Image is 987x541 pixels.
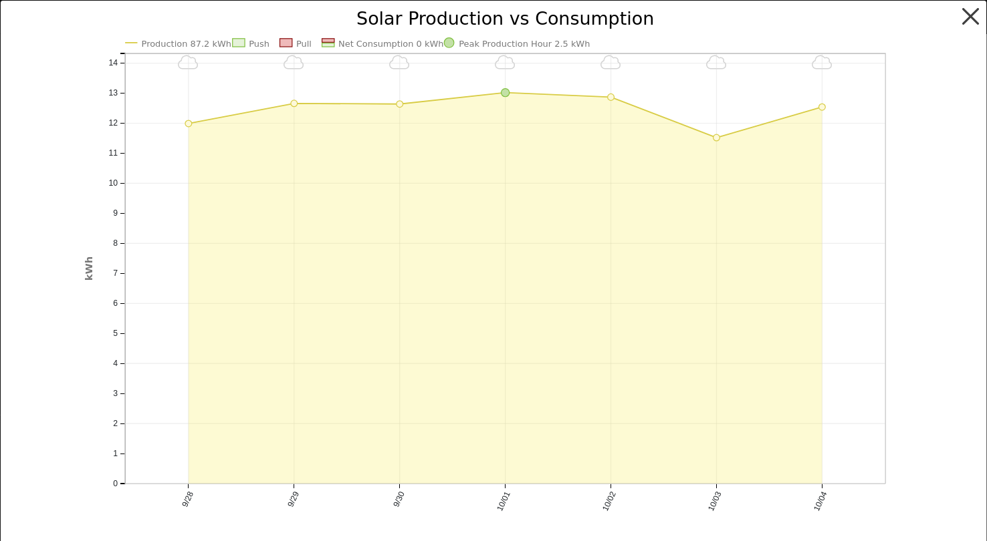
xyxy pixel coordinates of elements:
[812,490,830,513] text: 10/04
[114,209,118,218] text: 9
[84,256,95,281] text: kWh
[291,100,298,107] circle: onclick=""
[114,299,118,308] text: 6
[297,39,312,49] text: Pull
[819,104,826,110] circle: onclick=""
[114,329,118,338] text: 5
[459,39,590,49] text: Peak Production Hour 2.5 kWh
[179,54,199,70] i: 9/28 - Cloudy
[109,149,118,158] text: 11
[109,59,118,68] text: 14
[114,268,118,278] text: 7
[390,54,411,70] i: 9/30 - Cloudy
[284,54,305,70] i: 9/29 - Cloudy
[496,54,516,70] i: 10/01 - Cloudy
[181,490,196,509] text: 9/28
[109,179,118,188] text: 10
[114,389,118,398] text: 3
[397,101,403,108] circle: onclick=""
[339,39,444,49] text: Net Consumption 0 kWh
[502,89,510,97] circle: onclick=""
[109,119,118,128] text: 12
[142,39,231,49] text: Production 87.2 kWh
[714,134,720,141] circle: onclick=""
[812,54,833,70] i: 10/04 - Cloudy
[707,54,728,70] i: 10/03 - Cloudy
[608,94,615,101] circle: onclick=""
[392,490,407,509] text: 9/30
[357,8,655,29] text: Solar Production vs Consumption
[114,449,118,458] text: 1
[114,359,118,368] text: 4
[496,490,513,513] text: 10/01
[186,120,193,127] circle: onclick=""
[601,490,619,513] text: 10/02
[114,419,118,428] text: 2
[109,89,118,98] text: 13
[114,238,118,248] text: 8
[601,54,622,70] i: 10/02 - Cloudy
[249,39,270,49] text: Push
[286,490,302,509] text: 9/29
[707,490,724,513] text: 10/03
[114,479,118,488] text: 0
